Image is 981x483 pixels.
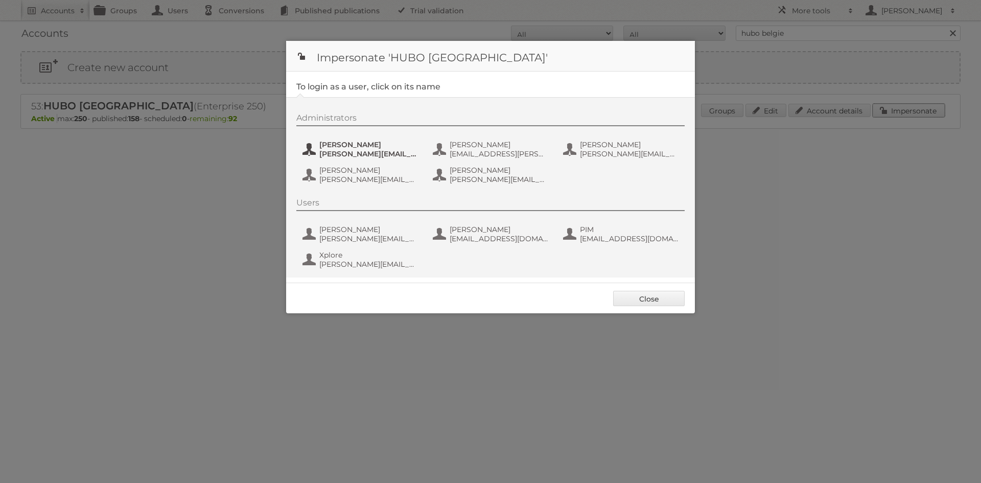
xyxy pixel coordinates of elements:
span: [PERSON_NAME] [319,140,418,149]
button: [PERSON_NAME] [EMAIL_ADDRESS][PERSON_NAME][DOMAIN_NAME] [432,139,552,159]
span: PIM [580,225,679,234]
h1: Impersonate 'HUBO [GEOGRAPHIC_DATA]' [286,41,695,72]
button: Xplore [PERSON_NAME][EMAIL_ADDRESS][DOMAIN_NAME] [301,249,422,270]
div: Users [296,198,685,211]
button: [PERSON_NAME] [EMAIL_ADDRESS][DOMAIN_NAME] [432,224,552,244]
span: [EMAIL_ADDRESS][DOMAIN_NAME] [580,234,679,243]
span: [PERSON_NAME] [450,166,549,175]
span: [PERSON_NAME] [580,140,679,149]
span: [PERSON_NAME][EMAIL_ADDRESS][DOMAIN_NAME] [319,149,418,158]
button: [PERSON_NAME] [PERSON_NAME][EMAIL_ADDRESS][DOMAIN_NAME] [301,224,422,244]
span: [EMAIL_ADDRESS][DOMAIN_NAME] [450,234,549,243]
button: [PERSON_NAME] [PERSON_NAME][EMAIL_ADDRESS][DOMAIN_NAME] [301,139,422,159]
button: [PERSON_NAME] [PERSON_NAME][EMAIL_ADDRESS][PERSON_NAME][DOMAIN_NAME] [562,139,682,159]
a: Close [613,291,685,306]
span: [EMAIL_ADDRESS][PERSON_NAME][DOMAIN_NAME] [450,149,549,158]
span: [PERSON_NAME] [319,166,418,175]
span: [PERSON_NAME] [319,225,418,234]
button: [PERSON_NAME] [PERSON_NAME][EMAIL_ADDRESS][PERSON_NAME][DOMAIN_NAME] [432,165,552,185]
span: [PERSON_NAME][EMAIL_ADDRESS][DOMAIN_NAME] [319,175,418,184]
div: Administrators [296,113,685,126]
span: [PERSON_NAME][EMAIL_ADDRESS][DOMAIN_NAME] [319,260,418,269]
span: [PERSON_NAME][EMAIL_ADDRESS][PERSON_NAME][DOMAIN_NAME] [580,149,679,158]
span: [PERSON_NAME][EMAIL_ADDRESS][DOMAIN_NAME] [319,234,418,243]
button: [PERSON_NAME] [PERSON_NAME][EMAIL_ADDRESS][DOMAIN_NAME] [301,165,422,185]
span: Xplore [319,250,418,260]
span: [PERSON_NAME] [450,225,549,234]
legend: To login as a user, click on its name [296,82,440,91]
span: [PERSON_NAME][EMAIL_ADDRESS][PERSON_NAME][DOMAIN_NAME] [450,175,549,184]
span: [PERSON_NAME] [450,140,549,149]
button: PIM [EMAIL_ADDRESS][DOMAIN_NAME] [562,224,682,244]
